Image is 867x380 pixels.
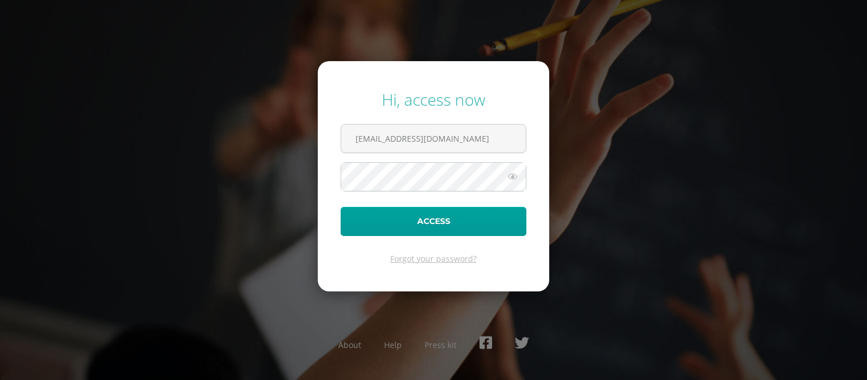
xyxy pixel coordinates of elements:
div: Hi, access now [341,89,526,110]
input: Correo electrónico o usuario [341,125,526,153]
a: About [338,339,361,350]
a: Forgot your password? [390,253,477,264]
a: Help [384,339,402,350]
button: Access [341,207,526,236]
a: Press kit [425,339,457,350]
